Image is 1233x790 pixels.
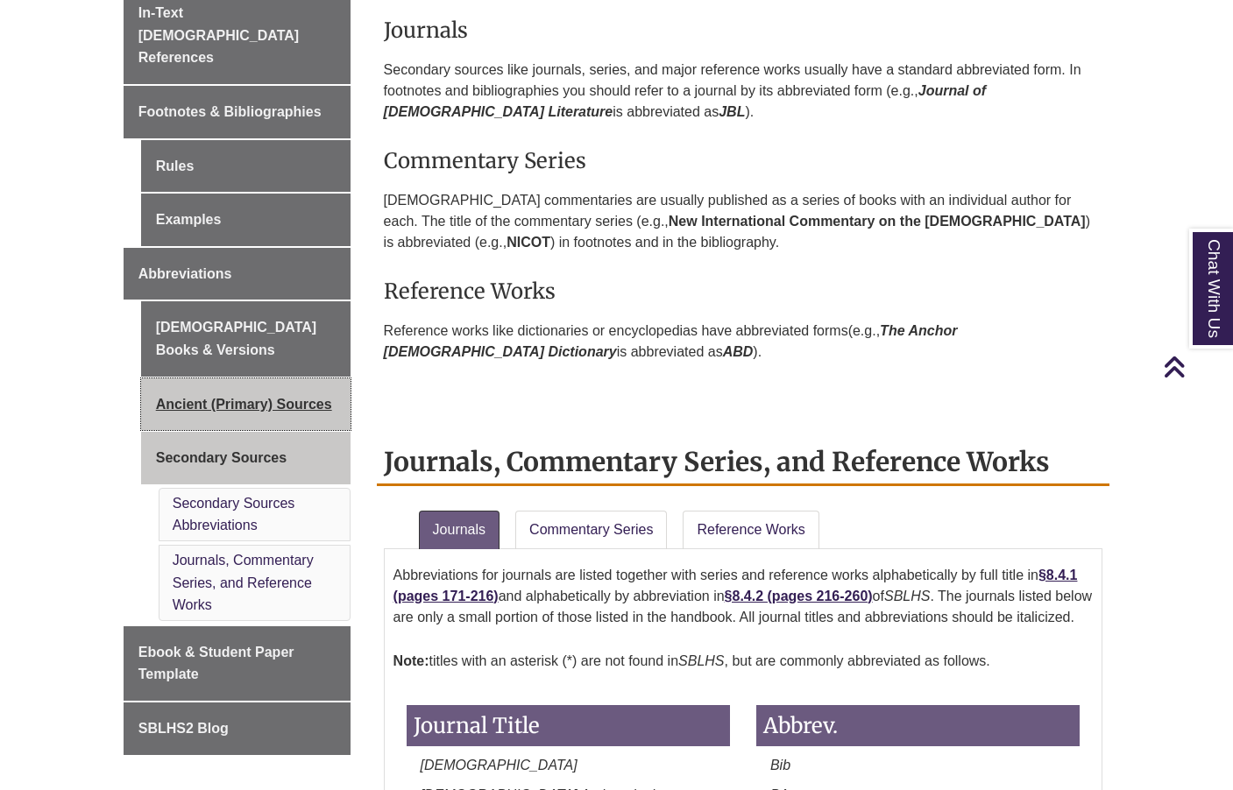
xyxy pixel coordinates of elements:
[719,104,745,119] em: JBL
[138,645,294,682] span: Ebook & Student Paper Template
[141,301,351,376] a: [DEMOGRAPHIC_DATA] Books & Versions
[124,248,351,300] a: Abbreviations
[124,702,351,755] a: SBLHS2 Blog
[421,758,578,772] em: [DEMOGRAPHIC_DATA]
[770,758,790,772] em: Bib
[617,344,754,359] span: is abbreviated as
[124,86,351,138] a: Footnotes & Bibliographies
[393,653,429,668] strong: Note:
[515,511,667,549] a: Commentary Series
[678,653,724,668] em: SBLHS
[407,705,730,746] h3: Journal Title
[138,5,299,65] span: In-Text [DEMOGRAPHIC_DATA] References
[848,323,880,338] span: (e.g.,
[141,194,351,246] a: Examples
[384,17,1103,44] h3: Journals
[393,568,1078,603] a: §8.4.1 (pages 171-216)
[725,589,873,603] a: §8.4.2 (pages 216-260)
[723,344,754,359] i: ABD
[384,53,1103,130] p: Secondary sources like journals, series, and major reference works usually have a standard abbrev...
[1163,355,1229,378] a: Back to Top
[377,440,1110,486] h2: Journals, Commentary Series, and Reference Works
[753,344,762,359] span: ).
[384,314,1103,370] p: Reference works like dictionaries or encyclopedias have abbreviated forms
[138,266,232,281] span: Abbreviations
[141,378,351,431] a: Ancient (Primary) Sources
[141,140,351,193] a: Rules
[173,553,314,612] a: Journals, Commentary Series, and Reference Works
[884,589,930,603] em: SBLHS
[384,183,1103,260] p: [DEMOGRAPHIC_DATA] commentaries are usually published as a series of books with an individual aut...
[138,721,229,736] span: SBLHS2 Blog
[393,644,1094,679] p: titles with an asterisk (*) are not found in , but are commonly abbreviated as follows.
[393,558,1094,635] p: Abbreviations for journals are listed together with series and reference works alphabetically by ...
[669,214,1086,229] strong: New International Commentary on the [DEMOGRAPHIC_DATA]
[419,511,500,549] a: Journals
[384,147,1103,174] h3: Commentary Series
[756,705,1080,746] h3: Abbrev.
[173,496,295,533] a: Secondary Sources Abbreviations
[124,626,351,701] a: Ebook & Student Paper Template
[141,432,351,484] a: Secondary Sources
[507,235,550,250] strong: NICOT
[683,511,818,549] a: Reference Works
[138,104,322,119] span: Footnotes & Bibliographies
[384,278,1103,305] h3: Reference Works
